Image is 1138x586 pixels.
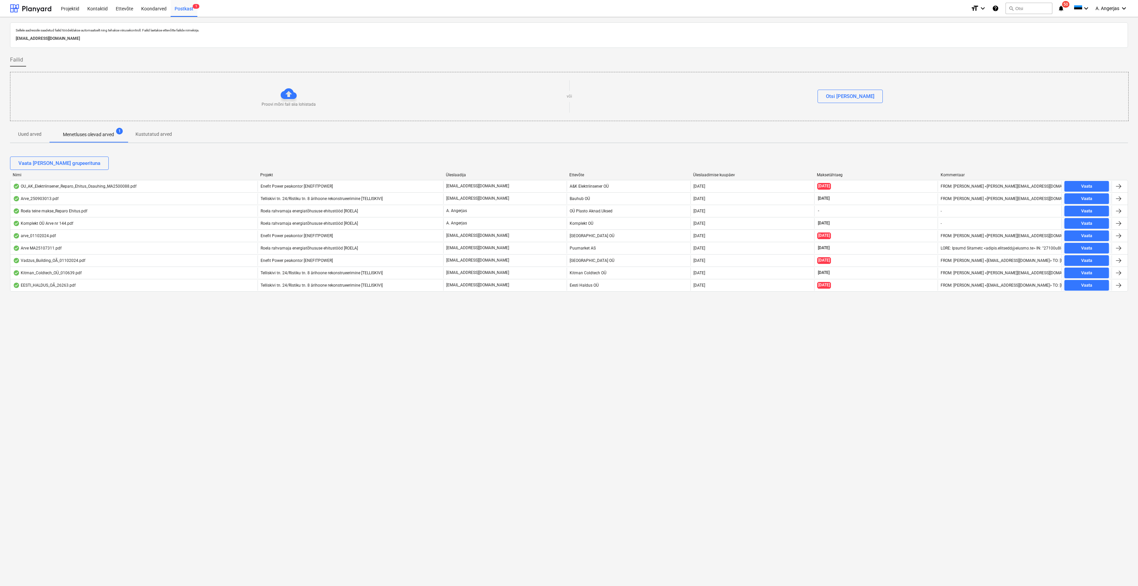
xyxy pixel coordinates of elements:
[13,184,136,189] div: OU_AK_Elektriinsener_Reparo_Ehitus_Osauhing_MA2500088.pdf
[63,131,114,138] p: Menetluses olevad arved
[1064,280,1109,291] button: Vaata
[13,233,20,238] div: Andmed failist loetud
[693,173,812,177] div: Üleslaadimise kuupäev
[446,173,564,177] div: Üleslaadija
[567,193,690,204] div: Bauhub OÜ
[979,4,987,12] i: keyboard_arrow_down
[1081,207,1092,215] div: Vaata
[1082,4,1090,12] i: keyboard_arrow_down
[1064,206,1109,216] button: Vaata
[817,245,830,251] span: [DATE]
[1062,1,1069,8] span: 50
[13,246,62,251] div: Arve MA25107311.pdf
[261,258,333,263] span: Enefit Power peakontor [ENEFITPOWER]
[1009,6,1014,11] span: search
[446,282,509,288] p: [EMAIL_ADDRESS][DOMAIN_NAME]
[693,258,705,263] div: [DATE]
[261,209,358,213] span: Roela rahvamaja energiatõhususe ehitustööd [ROELA]
[826,92,874,101] div: Otsi [PERSON_NAME]
[261,196,383,201] span: Telliskivi tn. 24/Ristiku tn. 8 ärihoone rekonstrueerimine [TELLISKIVI]
[13,283,76,288] div: EESTI_HALDUS_OÃ_26263.pdf
[693,221,705,226] div: [DATE]
[262,102,316,107] p: Proovi mõni fail siia lohistada
[817,220,830,226] span: [DATE]
[569,173,688,177] div: Ettevõte
[941,173,1059,177] div: Kommentaar
[1064,193,1109,204] button: Vaata
[446,270,509,276] p: [EMAIL_ADDRESS][DOMAIN_NAME]
[13,208,20,214] div: Andmed failist loetud
[446,245,509,251] p: [EMAIL_ADDRESS][DOMAIN_NAME]
[13,258,85,263] div: Vadzus_Building_OÃ_01102024.pdf
[446,220,467,226] p: A. Angerjas
[18,159,100,168] div: Vaata [PERSON_NAME] grupeerituna
[1081,195,1092,203] div: Vaata
[817,270,830,276] span: [DATE]
[13,233,56,238] div: arve_01102024.pdf
[1064,268,1109,278] button: Vaata
[817,232,831,239] span: [DATE]
[567,218,690,229] div: Komplekt OÜ
[693,271,705,275] div: [DATE]
[1064,230,1109,241] button: Vaata
[13,270,20,276] div: Andmed failist loetud
[261,221,358,226] span: Roela rahvamaja energiatõhususe ehitustööd [ROELA]
[567,230,690,241] div: [GEOGRAPHIC_DATA] OÜ
[135,131,172,138] p: Kustutatud arved
[818,90,883,103] button: Otsi [PERSON_NAME]
[446,196,509,201] p: [EMAIL_ADDRESS][DOMAIN_NAME]
[10,157,109,170] button: Vaata [PERSON_NAME] grupeerituna
[13,258,20,263] div: Andmed failist loetud
[10,72,1129,121] div: Proovi mõni fail siia lohistadavõiOtsi [PERSON_NAME]
[13,196,59,201] div: Arve_250903013.pdf
[261,246,358,251] span: Roela rahvamaja energiatõhususe ehitustööd [ROELA]
[693,196,705,201] div: [DATE]
[971,4,979,12] i: format_size
[567,181,690,192] div: A&K Elektriinsener OÜ
[13,246,20,251] div: Andmed failist loetud
[693,184,705,189] div: [DATE]
[1064,181,1109,192] button: Vaata
[1058,4,1064,12] i: notifications
[817,257,831,264] span: [DATE]
[10,56,23,64] span: Failid
[693,283,705,288] div: [DATE]
[1081,232,1092,240] div: Vaata
[18,131,41,138] p: Uued arved
[941,221,942,226] div: -
[16,28,1122,32] p: Sellele aadressile saadetud failid töödeldakse automaatselt ning tehakse viirusekontroll. Failid ...
[13,283,20,288] div: Andmed failist loetud
[446,233,509,238] p: [EMAIL_ADDRESS][DOMAIN_NAME]
[567,280,690,291] div: Eesti Haldus OÜ
[817,282,831,288] span: [DATE]
[116,128,123,134] span: 1
[1081,183,1092,190] div: Vaata
[1081,245,1092,252] div: Vaata
[567,255,690,266] div: [GEOGRAPHIC_DATA] OÜ
[16,35,1122,42] p: [EMAIL_ADDRESS][DOMAIN_NAME]
[13,173,255,177] div: Nimi
[1096,6,1119,11] span: A. Angerjas
[693,233,705,238] div: [DATE]
[261,233,333,238] span: Enefit Power peakontor [ENEFITPOWER]
[13,184,20,189] div: Andmed failist loetud
[1064,218,1109,229] button: Vaata
[446,258,509,263] p: [EMAIL_ADDRESS][DOMAIN_NAME]
[1081,282,1092,289] div: Vaata
[260,173,441,177] div: Projekt
[261,184,333,189] span: Enefit Power peakontor [ENEFITPOWER]
[817,208,820,214] span: -
[693,209,705,213] div: [DATE]
[13,196,20,201] div: Andmed failist loetud
[1064,255,1109,266] button: Vaata
[13,221,73,226] div: Komplekt OÜ Arve nr 144.pdf
[13,208,87,214] div: Roela teine makse_Reparo Ehitus.pdf
[446,208,467,214] p: A. Angerjas
[817,173,935,177] div: Maksetähtaeg
[567,206,690,216] div: OÜ Plasto Aknad.Uksed
[817,196,830,201] span: [DATE]
[567,268,690,278] div: Kitman Coldtech OÜ
[1081,220,1092,227] div: Vaata
[1064,243,1109,254] button: Vaata
[261,283,383,288] span: Telliskivi tn. 24/Ristiku tn. 8 ärihoone rekonstrueerimine [TELLISKIVI]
